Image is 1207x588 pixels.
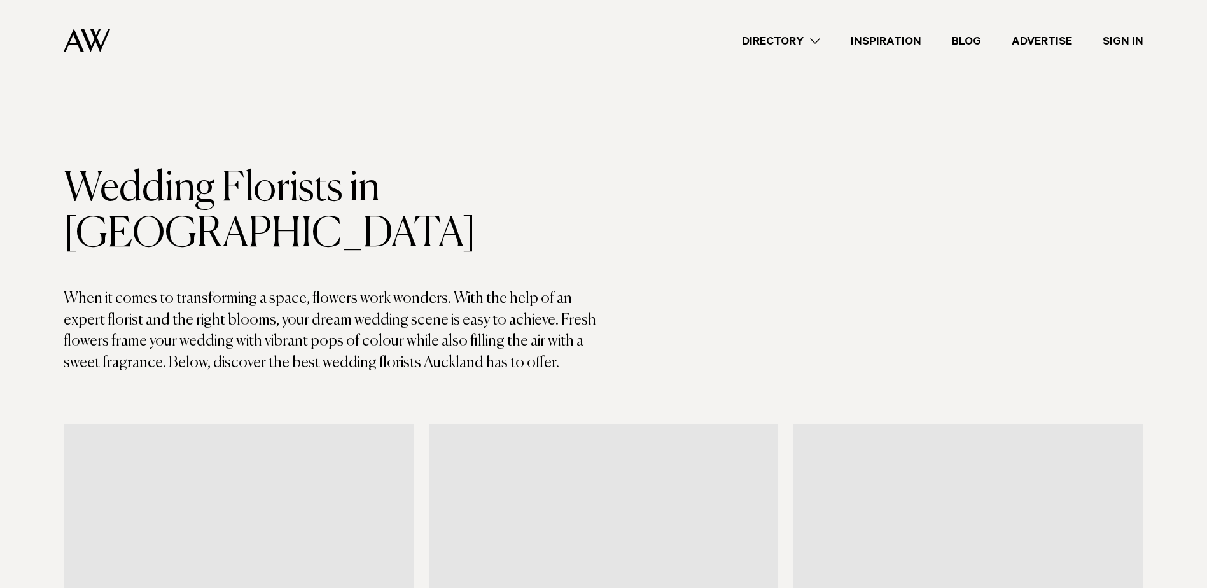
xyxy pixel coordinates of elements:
[996,32,1087,50] a: Advertise
[937,32,996,50] a: Blog
[64,166,604,258] h1: Wedding Florists in [GEOGRAPHIC_DATA]
[64,288,604,374] p: When it comes to transforming a space, flowers work wonders. With the help of an expert florist a...
[835,32,937,50] a: Inspiration
[727,32,835,50] a: Directory
[64,29,110,52] img: Auckland Weddings Logo
[1087,32,1159,50] a: Sign In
